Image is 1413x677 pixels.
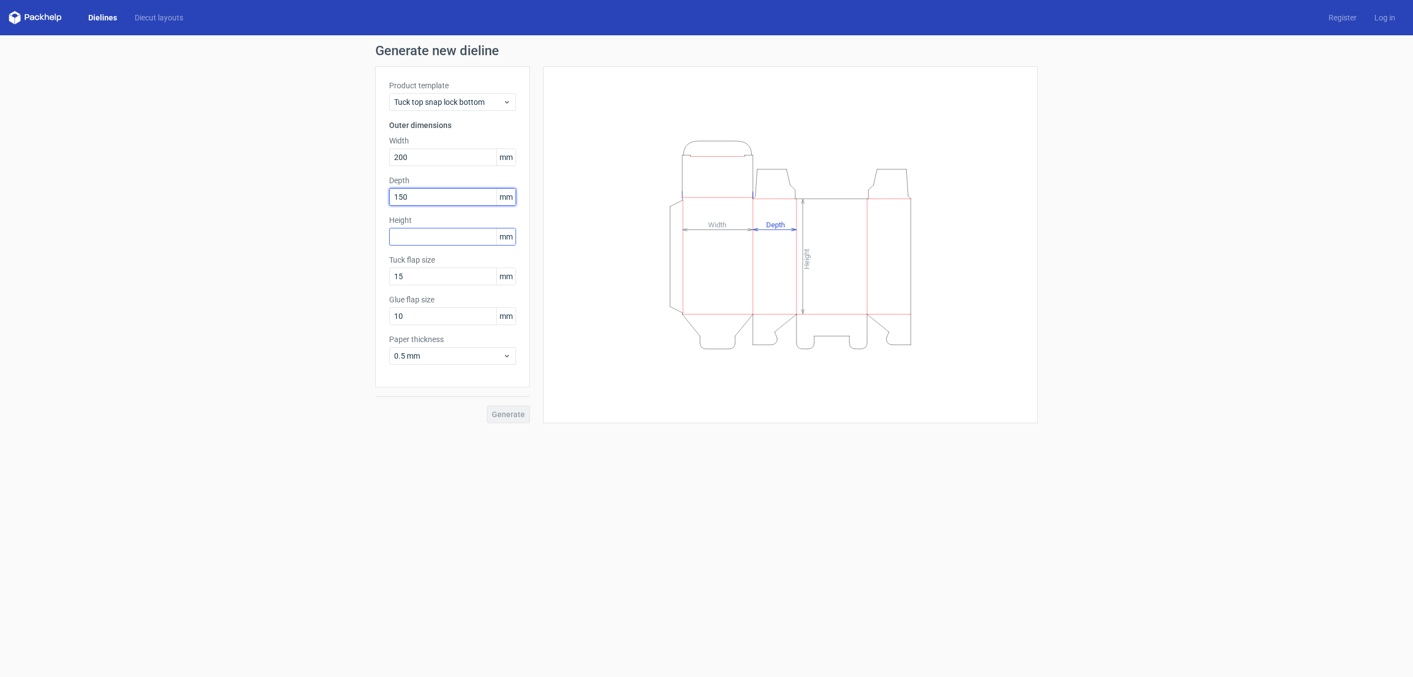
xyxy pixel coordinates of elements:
h1: Generate new dieline [375,44,1038,57]
span: Tuck top snap lock bottom [394,97,503,108]
span: mm [496,308,516,324]
label: Width [389,135,516,146]
h3: Outer dimensions [389,120,516,131]
label: Height [389,215,516,226]
a: Log in [1366,12,1404,23]
span: mm [496,189,516,205]
span: 0.5 mm [394,350,503,361]
span: mm [496,228,516,245]
label: Depth [389,175,516,186]
label: Glue flap size [389,294,516,305]
label: Tuck flap size [389,254,516,265]
span: mm [496,268,516,285]
a: Diecut layouts [126,12,192,23]
label: Paper thickness [389,334,516,345]
tspan: Depth [766,220,785,228]
tspan: Width [708,220,726,228]
label: Product template [389,80,516,91]
a: Register [1320,12,1366,23]
tspan: Height [803,248,811,269]
span: mm [496,149,516,166]
a: Dielines [79,12,126,23]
